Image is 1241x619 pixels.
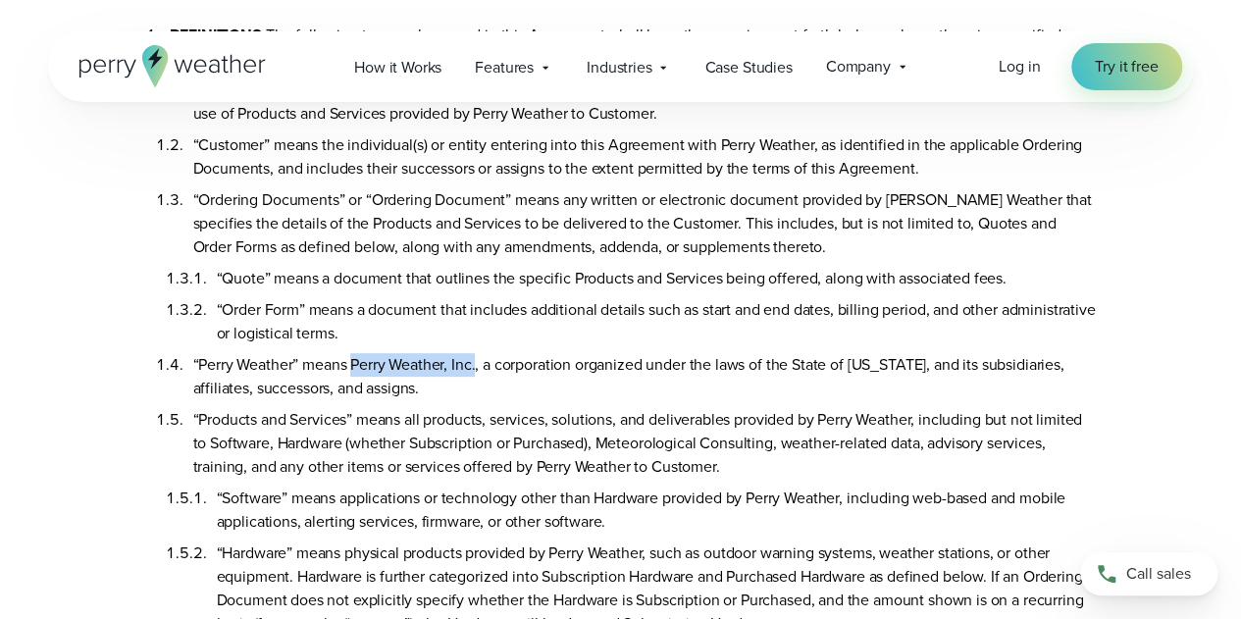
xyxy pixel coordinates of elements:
[217,290,1096,345] li: “Order Form” means a document that includes additional details such as start and end dates, billi...
[217,479,1096,534] li: “Software” means applications or technology other than Hardware provided by Perry Weather, includ...
[1126,562,1191,586] span: Call sales
[1071,43,1181,90] a: Try it free
[1080,552,1217,595] a: Call sales
[217,259,1096,290] li: “Quote” means a document that outlines the specific Products and Services being offered, along wi...
[193,345,1096,400] li: “Perry Weather” means Perry Weather, Inc., a corporation organized under the laws of the State of...
[826,55,891,78] span: Company
[337,47,458,87] a: How it Works
[170,24,266,46] b: DEFINITIONS.
[1095,55,1158,78] span: Try it free
[704,56,792,79] span: Case Studies
[475,56,534,79] span: Features
[688,47,808,87] a: Case Studies
[193,181,1096,345] li: “Ordering Documents” or “Ordering Document” means any written or electronic document provided by ...
[193,126,1096,181] li: “Customer” means the individual(s) or entity entering into this Agreement with Perry Weather, as ...
[587,56,651,79] span: Industries
[999,55,1040,78] a: Log in
[354,56,441,79] span: How it Works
